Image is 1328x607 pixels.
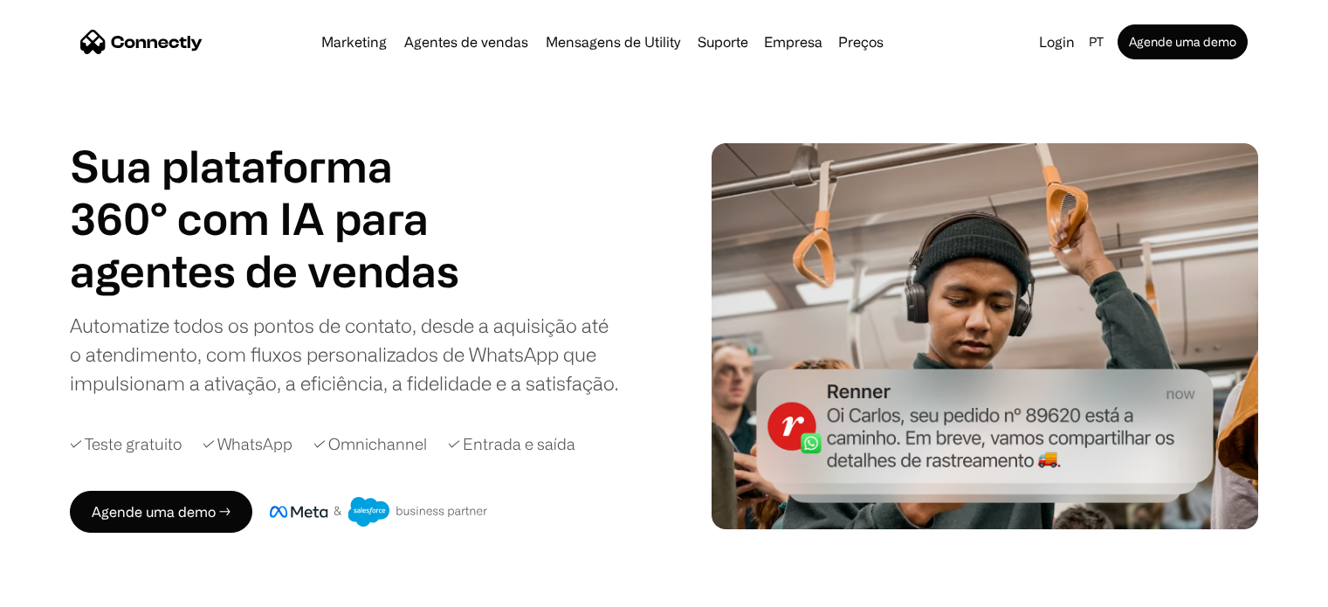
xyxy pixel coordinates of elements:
div: ✓ Omnichannel [313,432,427,456]
a: Login [1032,30,1082,54]
img: Meta e crachá de parceiro de negócios do Salesforce. [270,497,488,527]
a: Preços [831,35,891,49]
div: Empresa [764,30,822,54]
a: home [80,29,203,55]
div: Empresa [759,30,828,54]
div: ✓ Entrada e saída [448,432,575,456]
a: Mensagens de Utility [539,35,687,49]
aside: Language selected: Português (Brasil) [17,575,105,601]
div: Automatize todos os pontos de contato, desde a aquisição até o atendimento, com fluxos personaliz... [70,311,620,397]
div: ✓ WhatsApp [203,432,292,456]
a: Suporte [691,35,755,49]
h1: agentes de vendas [70,245,471,297]
ul: Language list [35,576,105,601]
a: Agende uma demo → [70,491,252,533]
div: carousel [70,245,471,297]
a: Agentes de vendas [397,35,535,49]
div: ✓ Teste gratuito [70,432,182,456]
div: 1 of 4 [70,245,471,297]
a: Marketing [314,35,394,49]
div: pt [1082,30,1114,54]
a: Agende uma demo [1118,24,1248,59]
h1: Sua plataforma 360° com IA para [70,140,471,245]
div: pt [1089,30,1104,54]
